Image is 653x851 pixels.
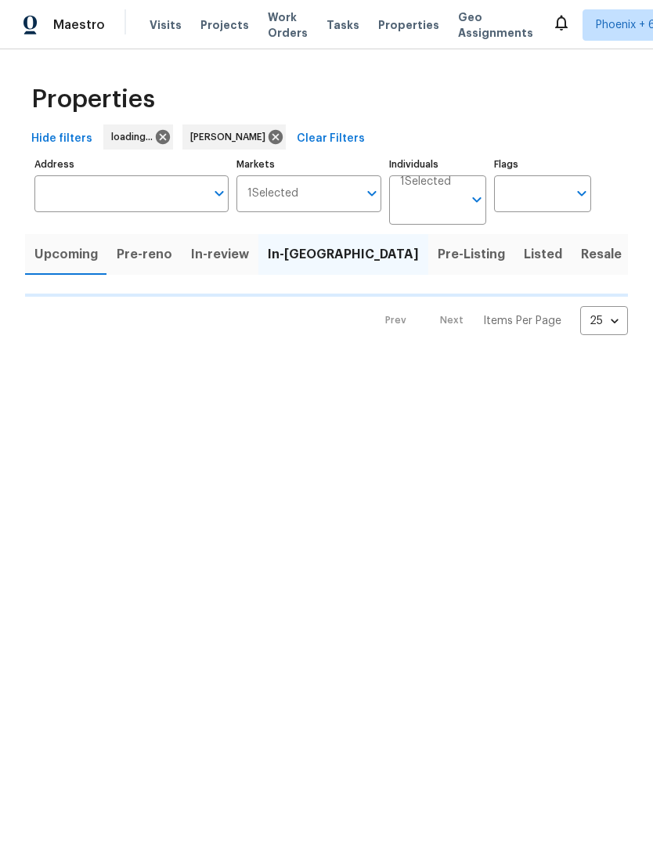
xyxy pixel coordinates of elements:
[191,243,249,265] span: In-review
[494,160,591,169] label: Flags
[34,243,98,265] span: Upcoming
[182,124,286,150] div: [PERSON_NAME]
[208,182,230,204] button: Open
[524,243,562,265] span: Listed
[150,17,182,33] span: Visits
[103,124,173,150] div: loading...
[483,313,561,329] p: Items Per Page
[190,129,272,145] span: [PERSON_NAME]
[326,20,359,31] span: Tasks
[466,189,488,211] button: Open
[581,243,622,265] span: Resale
[247,187,298,200] span: 1 Selected
[117,243,172,265] span: Pre-reno
[200,17,249,33] span: Projects
[438,243,505,265] span: Pre-Listing
[31,92,155,107] span: Properties
[370,306,628,335] nav: Pagination Navigation
[458,9,533,41] span: Geo Assignments
[236,160,382,169] label: Markets
[290,124,371,153] button: Clear Filters
[571,182,593,204] button: Open
[111,129,159,145] span: loading...
[297,129,365,149] span: Clear Filters
[361,182,383,204] button: Open
[53,17,105,33] span: Maestro
[34,160,229,169] label: Address
[400,175,451,189] span: 1 Selected
[268,243,419,265] span: In-[GEOGRAPHIC_DATA]
[25,124,99,153] button: Hide filters
[389,160,486,169] label: Individuals
[31,129,92,149] span: Hide filters
[378,17,439,33] span: Properties
[268,9,308,41] span: Work Orders
[580,301,628,341] div: 25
